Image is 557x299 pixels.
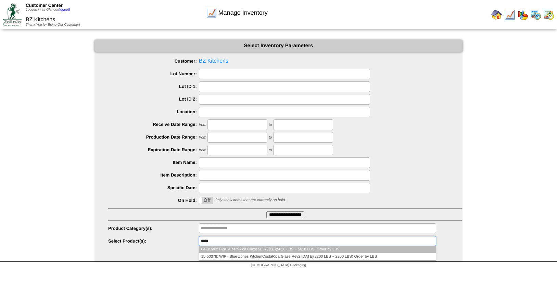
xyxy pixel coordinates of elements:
[108,109,199,114] label: Location:
[269,123,272,127] span: to
[94,40,463,52] div: Select Inventory Parameters
[26,23,80,27] span: Thank You for Being Our Customer!
[26,8,70,12] span: Logged in as Glanger
[108,122,199,127] label: Receive Date Range:
[108,134,199,140] label: Production Date Range:
[108,56,463,66] span: BZ Kitchens
[199,197,214,204] div: OnOff
[108,58,199,64] label: Customer:
[229,247,239,251] em: Costa
[108,172,199,178] label: Item Description:
[108,185,199,190] label: Specific Date:
[199,246,436,253] li: 04-01592: BZK - Rica Glaze 50378(LB)(5618 LBS ~ 5618 LBS) Order by LBS
[530,9,541,20] img: calendarprod.gif
[59,8,70,12] a: (logout)
[269,135,272,140] span: to
[108,71,199,76] label: Lot Number:
[269,148,272,152] span: to
[108,96,199,102] label: Lot ID 2:
[517,9,528,20] img: graph.gif
[3,3,22,26] img: ZoRoCo_Logo(Green%26Foil)%20jpg.webp
[491,9,502,20] img: home.gif
[215,198,286,202] span: Only show items that are currently on hold.
[199,197,213,204] label: Off
[108,226,199,231] label: Product Category(s):
[26,3,63,8] span: Customer Center
[108,147,199,152] label: Expiration Date Range:
[251,263,306,267] span: [DEMOGRAPHIC_DATA] Packaging
[108,238,199,244] label: Select Product(s):
[199,253,436,260] li: 15-50378: WIP - Blue Zones Kitchen Rica Glaze Rev2 [DATE](2200 LBS ~ 2200 LBS) Order by LBS
[108,84,199,89] label: Lot ID 1:
[108,198,199,203] label: On Hold:
[218,9,268,16] span: Manage Inventory
[108,160,199,165] label: Item Name:
[262,255,272,259] em: Costa
[199,123,206,127] span: from
[199,135,206,140] span: from
[199,148,206,152] span: from
[26,17,55,23] span: BZ Kitchens
[504,9,515,20] img: line_graph.gif
[206,7,217,18] img: line_graph.gif
[543,9,554,20] img: calendarinout.gif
